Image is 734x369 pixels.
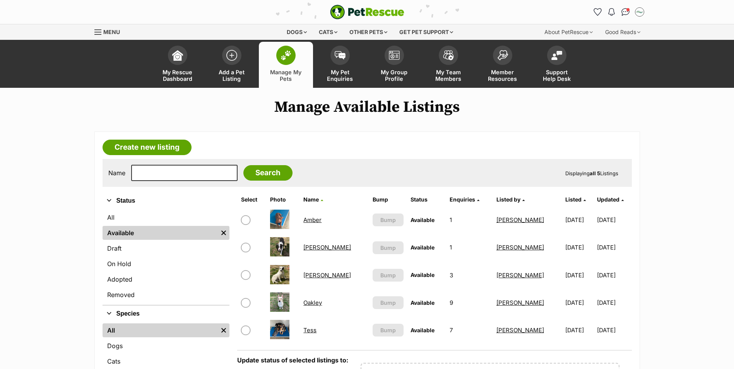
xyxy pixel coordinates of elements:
[597,289,631,316] td: [DATE]
[597,196,624,203] a: Updated
[335,51,346,60] img: pet-enquiries-icon-7e3ad2cf08bfb03b45e93fb7055b45f3efa6380592205ae92323e6603595dc1f.svg
[303,196,319,203] span: Name
[103,210,229,224] a: All
[313,24,343,40] div: Cats
[103,339,229,353] a: Dogs
[496,196,525,203] a: Listed by
[370,193,407,206] th: Bump
[562,317,596,343] td: [DATE]
[373,214,404,226] button: Bump
[597,207,631,233] td: [DATE]
[565,196,582,203] span: Listed
[565,170,618,176] span: Displaying Listings
[103,196,229,206] button: Status
[226,50,237,61] img: add-pet-listing-icon-0afa8454b4691262ce3f59096e99ab1cd57d4a30225e0717b998d2c9b9846f56.svg
[303,244,351,251] a: [PERSON_NAME]
[330,5,404,19] img: logo-e224e6f780fb5917bec1dbf3a21bbac754714ae5b6737aabdf751b685950b380.svg
[380,299,396,307] span: Bump
[562,207,596,233] td: [DATE]
[476,42,530,88] a: Member Resources
[496,272,544,279] a: [PERSON_NAME]
[367,42,421,88] a: My Group Profile
[590,170,600,176] strong: all 5
[103,140,192,155] a: Create new listing
[411,272,435,278] span: Available
[259,42,313,88] a: Manage My Pets
[447,234,492,261] td: 1
[205,42,259,88] a: Add a Pet Listing
[530,42,584,88] a: Support Help Desk
[447,207,492,233] td: 1
[394,24,459,40] div: Get pet support
[108,169,125,176] label: Name
[380,244,396,252] span: Bump
[443,50,454,60] img: team-members-icon-5396bd8760b3fe7c0b43da4ab00e1e3bb1a5d9ba89233759b79545d2d3fc5d0d.svg
[103,29,120,35] span: Menu
[496,216,544,224] a: [PERSON_NAME]
[380,326,396,334] span: Bump
[380,271,396,279] span: Bump
[496,196,520,203] span: Listed by
[303,299,322,306] a: Oakley
[269,69,303,82] span: Manage My Pets
[450,196,479,203] a: Enquiries
[539,69,574,82] span: Support Help Desk
[377,69,412,82] span: My Group Profile
[103,241,229,255] a: Draft
[103,354,229,368] a: Cats
[447,289,492,316] td: 9
[303,272,351,279] a: [PERSON_NAME]
[562,262,596,289] td: [DATE]
[497,50,508,60] img: member-resources-icon-8e73f808a243e03378d46382f2149f9095a855e16c252ad45f914b54edf8863c.svg
[237,356,348,364] label: Update status of selected listings to:
[344,24,393,40] div: Other pets
[373,296,404,309] button: Bump
[619,6,632,18] a: Conversations
[103,226,218,240] a: Available
[562,234,596,261] td: [DATE]
[103,309,229,319] button: Species
[597,262,631,289] td: [DATE]
[103,257,229,271] a: On Hold
[407,193,446,206] th: Status
[565,196,586,203] a: Listed
[313,42,367,88] a: My Pet Enquiries
[411,299,435,306] span: Available
[214,69,249,82] span: Add a Pet Listing
[636,8,643,16] img: Adam Skelly profile pic
[103,323,218,337] a: All
[303,216,322,224] a: Amber
[281,50,291,60] img: manage-my-pets-icon-02211641906a0b7f246fdf0571729dbe1e7629f14944591b6c1af311fb30b64b.svg
[597,234,631,261] td: [DATE]
[103,288,229,302] a: Removed
[151,42,205,88] a: My Rescue Dashboard
[373,324,404,337] button: Bump
[421,42,476,88] a: My Team Members
[389,51,400,60] img: group-profile-icon-3fa3cf56718a62981997c0bc7e787c4b2cf8bcc04b72c1350f741eb67cf2f40e.svg
[330,5,404,19] a: PetRescue
[411,217,435,223] span: Available
[496,299,544,306] a: [PERSON_NAME]
[592,6,604,18] a: Favourites
[323,69,358,82] span: My Pet Enquiries
[281,24,312,40] div: Dogs
[303,196,323,203] a: Name
[373,269,404,282] button: Bump
[411,327,435,333] span: Available
[303,326,317,334] a: Tess
[103,209,229,305] div: Status
[450,196,475,203] span: translation missing: en.admin.listings.index.attributes.enquiries
[551,51,562,60] img: help-desk-icon-fdf02630f3aa405de69fd3d07c3f3aa587a6932b1a1747fa1d2bba05be0121f9.svg
[218,323,229,337] a: Remove filter
[447,317,492,343] td: 7
[380,216,396,224] span: Bump
[94,24,125,38] a: Menu
[431,69,466,82] span: My Team Members
[103,272,229,286] a: Adopted
[238,193,267,206] th: Select
[160,69,195,82] span: My Rescue Dashboard
[562,289,596,316] td: [DATE]
[172,50,183,61] img: dashboard-icon-eb2f2d2d3e046f16d808141f083e7271f6b2e854fb5c12c21221c1fb7104beca.svg
[496,326,544,334] a: [PERSON_NAME]
[496,244,544,251] a: [PERSON_NAME]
